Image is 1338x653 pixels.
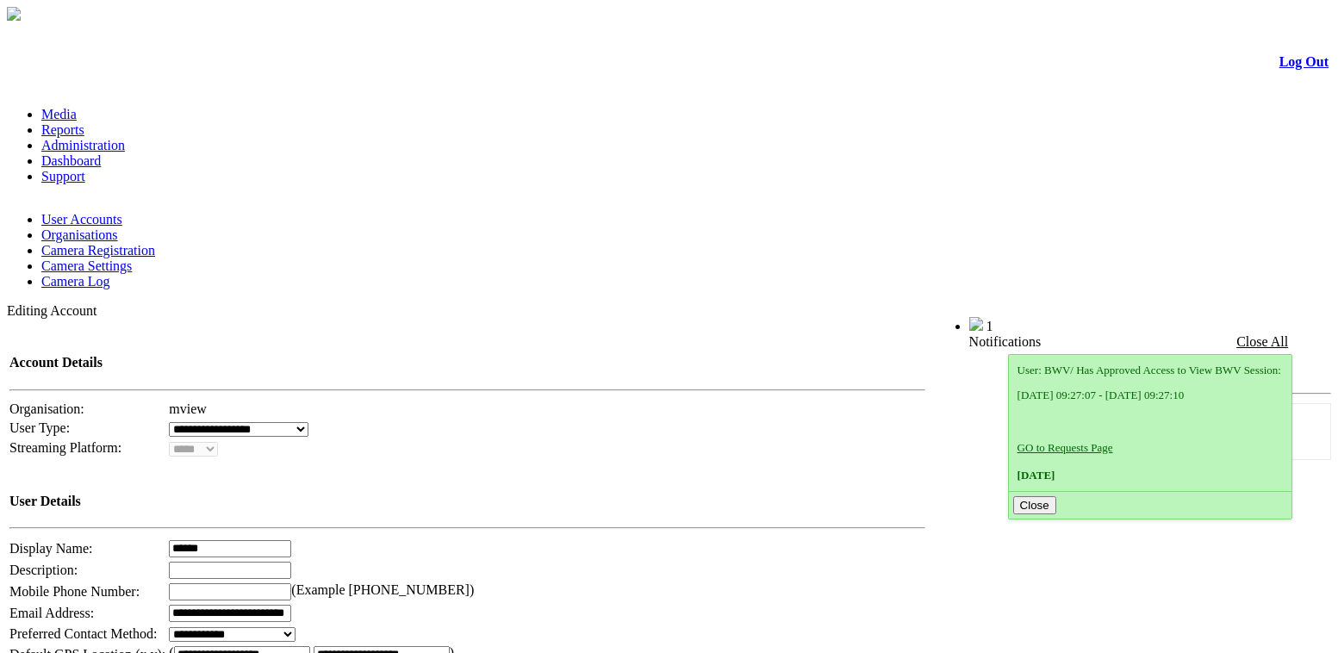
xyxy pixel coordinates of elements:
[41,122,84,137] a: Reports
[41,153,101,168] a: Dashboard
[41,138,125,152] a: Administration
[9,355,925,370] h4: Account Details
[9,440,121,455] span: Streaming Platform:
[9,563,78,577] span: Description:
[9,626,158,641] span: Preferred Contact Method:
[41,258,132,273] a: Camera Settings
[7,7,21,21] img: arrow-3.png
[969,334,1295,350] div: Notifications
[1018,364,1283,482] div: User: BWV/ Has Approved Access to View BWV Session:
[41,169,85,183] a: Support
[1013,496,1056,514] button: Close
[291,582,474,597] span: (Example [PHONE_NUMBER])
[41,107,77,121] a: Media
[9,606,94,620] span: Email Address:
[41,227,118,242] a: Organisations
[9,401,84,416] span: Organisation:
[1018,469,1055,482] span: [DATE]
[9,494,925,509] h4: User Details
[9,584,140,599] span: Mobile Phone Number:
[9,420,70,435] span: User Type:
[781,318,935,331] span: Welcome, aqil_super (Supervisor)
[9,541,92,556] span: Display Name:
[7,303,96,318] span: Editing Account
[41,243,155,258] a: Camera Registration
[969,317,983,331] img: bell25.png
[1279,54,1329,69] a: Log Out
[1018,441,1113,454] a: GO to Requests Page
[41,212,122,227] a: User Accounts
[1018,389,1283,402] p: [DATE] 09:27:07 - [DATE] 09:27:10
[41,274,110,289] a: Camera Log
[1236,334,1288,349] a: Close All
[986,319,993,333] span: 1
[168,401,926,418] td: mview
